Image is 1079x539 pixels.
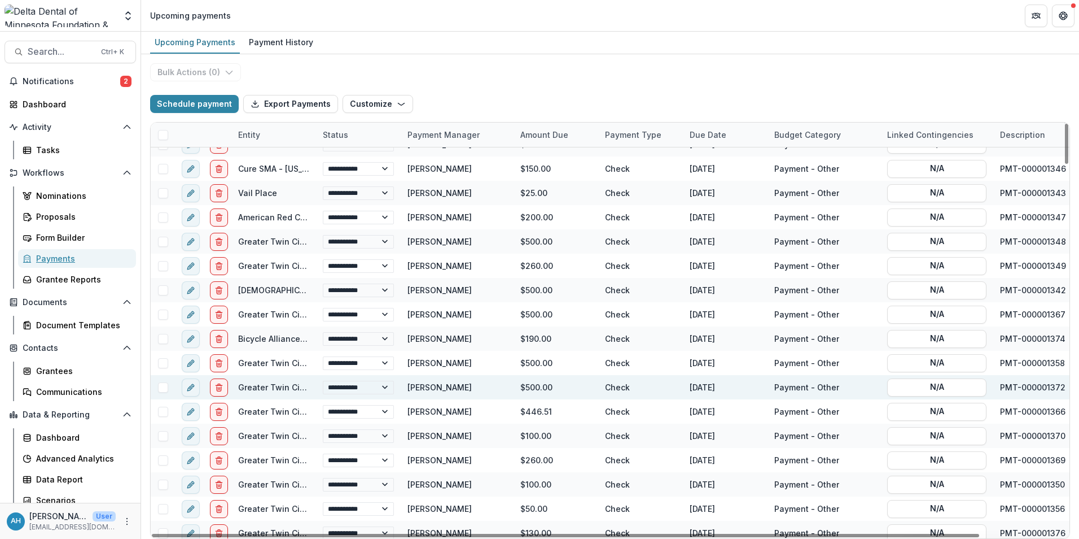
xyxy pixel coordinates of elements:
[683,181,767,205] div: [DATE]
[182,233,200,251] button: edit
[150,95,239,113] button: Schedule payment
[1000,527,1065,539] div: PMT-000001376
[774,479,839,490] div: Payment - Other
[182,160,200,178] button: edit
[150,63,241,81] button: Bulk Actions (0)
[150,10,231,21] div: Upcoming payments
[238,212,437,222] a: American Red Cross [US_STATE] & Dakotas Region
[244,34,318,50] div: Payment History
[1000,187,1066,199] div: PMT-000001343
[99,46,126,58] div: Ctrl + K
[887,427,986,445] button: N/A
[210,208,228,227] button: delete
[231,123,316,147] div: Entity
[774,211,839,223] div: Payment - Other
[5,406,136,424] button: Open Data & Reporting
[182,354,200,372] button: edit
[887,379,986,397] button: N/A
[683,424,767,448] div: [DATE]
[18,141,136,159] a: Tasks
[210,476,228,494] button: delete
[1000,357,1065,369] div: PMT-000001358
[1000,308,1065,320] div: PMT-000001367
[18,270,136,289] a: Grantee Reports
[514,254,598,278] div: $260.00
[887,500,986,518] button: N/A
[598,123,683,147] div: Payment Type
[182,306,200,324] button: edit
[5,41,136,63] button: Search...
[120,76,131,87] span: 2
[210,281,228,299] button: delete
[146,7,235,24] nav: breadcrumb
[36,190,127,202] div: Nominations
[18,428,136,447] a: Dashboard
[407,406,472,418] div: [PERSON_NAME]
[150,32,240,54] a: Upcoming Payments
[120,5,136,27] button: Open entity switcher
[683,497,767,521] div: [DATE]
[887,281,986,299] button: N/A
[23,123,118,132] span: Activity
[238,407,397,416] a: Greater Twin Cities [GEOGRAPHIC_DATA]
[210,160,228,178] button: delete
[407,357,472,369] div: [PERSON_NAME]
[407,503,472,515] div: [PERSON_NAME]
[887,184,986,202] button: N/A
[18,228,136,247] a: Form Builder
[5,5,116,27] img: Delta Dental of Minnesota Foundation & Community Giving logo
[407,430,472,442] div: [PERSON_NAME]
[238,188,277,198] a: Vail Place
[598,278,683,302] div: Check
[36,319,127,331] div: Document Templates
[238,285,325,295] a: [DEMOGRAPHIC_DATA]
[767,123,880,147] div: Budget Category
[598,129,668,141] div: Payment Type
[182,403,200,421] button: edit
[407,236,472,247] div: [PERSON_NAME]
[683,327,767,351] div: [DATE]
[598,472,683,497] div: Check
[683,157,767,181] div: [DATE]
[767,129,848,141] div: Budget Category
[18,491,136,510] a: Scenarios
[683,375,767,399] div: [DATE]
[1052,5,1074,27] button: Get Help
[598,181,683,205] div: Check
[36,232,127,244] div: Form Builder
[182,379,200,397] button: edit
[182,451,200,470] button: edit
[18,249,136,268] a: Payments
[29,522,116,532] p: [EMAIL_ADDRESS][DOMAIN_NAME]
[514,278,598,302] div: $500.00
[887,354,986,372] button: N/A
[210,403,228,421] button: delete
[683,351,767,375] div: [DATE]
[182,208,200,227] button: edit
[5,95,136,114] a: Dashboard
[774,163,839,175] div: Payment - Other
[182,427,200,445] button: edit
[887,233,986,251] button: N/A
[182,500,200,518] button: edit
[683,472,767,497] div: [DATE]
[774,406,839,418] div: Payment - Other
[514,123,598,147] div: Amount Due
[887,451,986,470] button: N/A
[36,453,127,464] div: Advanced Analytics
[514,472,598,497] div: $100.00
[23,298,118,307] span: Documents
[23,410,118,420] span: Data & Reporting
[401,123,514,147] div: Payment Manager
[598,375,683,399] div: Check
[598,157,683,181] div: Check
[514,302,598,327] div: $500.00
[407,381,472,393] div: [PERSON_NAME]
[18,316,136,334] a: Document Templates
[514,229,598,254] div: $500.00
[238,358,397,368] a: Greater Twin Cities [GEOGRAPHIC_DATA]
[238,528,397,538] a: Greater Twin Cities [GEOGRAPHIC_DATA]
[1000,163,1066,175] div: PMT-000001346
[880,123,993,147] div: Linked Contingencies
